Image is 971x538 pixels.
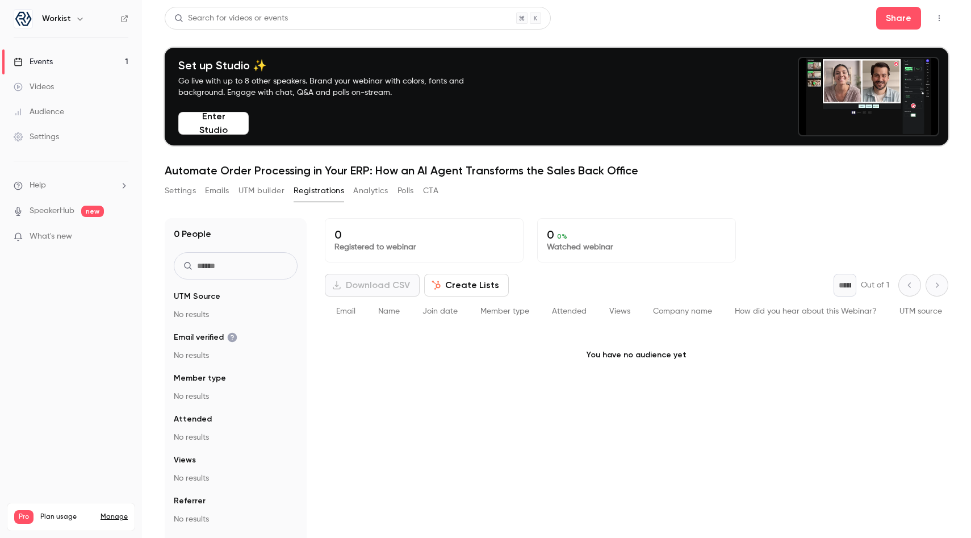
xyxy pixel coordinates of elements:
[480,307,529,315] span: Member type
[422,307,458,315] span: Join date
[115,232,128,242] iframe: Noticeable Trigger
[174,291,220,302] span: UTM Source
[14,10,32,28] img: Workist
[552,307,587,315] span: Attended
[174,350,298,361] p: No results
[30,205,74,217] a: SpeakerHub
[178,59,491,72] h4: Set up Studio ✨
[294,182,344,200] button: Registrations
[165,182,196,200] button: Settings
[334,241,514,253] p: Registered to webinar
[30,231,72,243] span: What's new
[336,307,355,315] span: Email
[174,309,298,320] p: No results
[735,307,877,315] span: How did you hear about this Webinar?
[557,232,567,240] span: 0 %
[178,76,491,98] p: Go live with up to 8 other speakers. Brand your webinar with colors, fonts and background. Engage...
[42,13,71,24] h6: Workist
[353,182,388,200] button: Analytics
[30,180,46,191] span: Help
[547,228,726,241] p: 0
[876,7,921,30] button: Share
[174,391,298,402] p: No results
[174,432,298,443] p: No results
[423,182,438,200] button: CTA
[397,182,414,200] button: Polls
[205,182,229,200] button: Emails
[178,112,249,135] button: Enter Studio
[14,131,59,143] div: Settings
[609,307,630,315] span: Views
[238,182,284,200] button: UTM builder
[334,228,514,241] p: 0
[174,473,298,484] p: No results
[174,332,237,343] span: Email verified
[14,81,54,93] div: Videos
[174,514,298,525] p: No results
[81,206,104,217] span: new
[174,291,298,525] section: facet-groups
[165,164,948,177] h1: Automate Order Processing in Your ERP: How an AI Agent Transforms the Sales Back Office
[14,180,128,191] li: help-dropdown-opener
[174,373,226,384] span: Member type
[14,106,64,118] div: Audience
[174,495,206,507] span: Referrer
[174,414,212,425] span: Attended
[424,274,509,297] button: Create Lists
[861,280,889,291] p: Out of 1
[174,454,196,466] span: Views
[174,227,211,241] h1: 0 People
[174,12,288,24] div: Search for videos or events
[14,56,53,68] div: Events
[325,327,948,383] p: You have no audience yet
[899,307,942,315] span: UTM source
[378,307,400,315] span: Name
[653,307,712,315] span: Company name
[547,241,726,253] p: Watched webinar
[40,512,94,522] span: Plan usage
[14,510,34,524] span: Pro
[101,512,128,522] a: Manage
